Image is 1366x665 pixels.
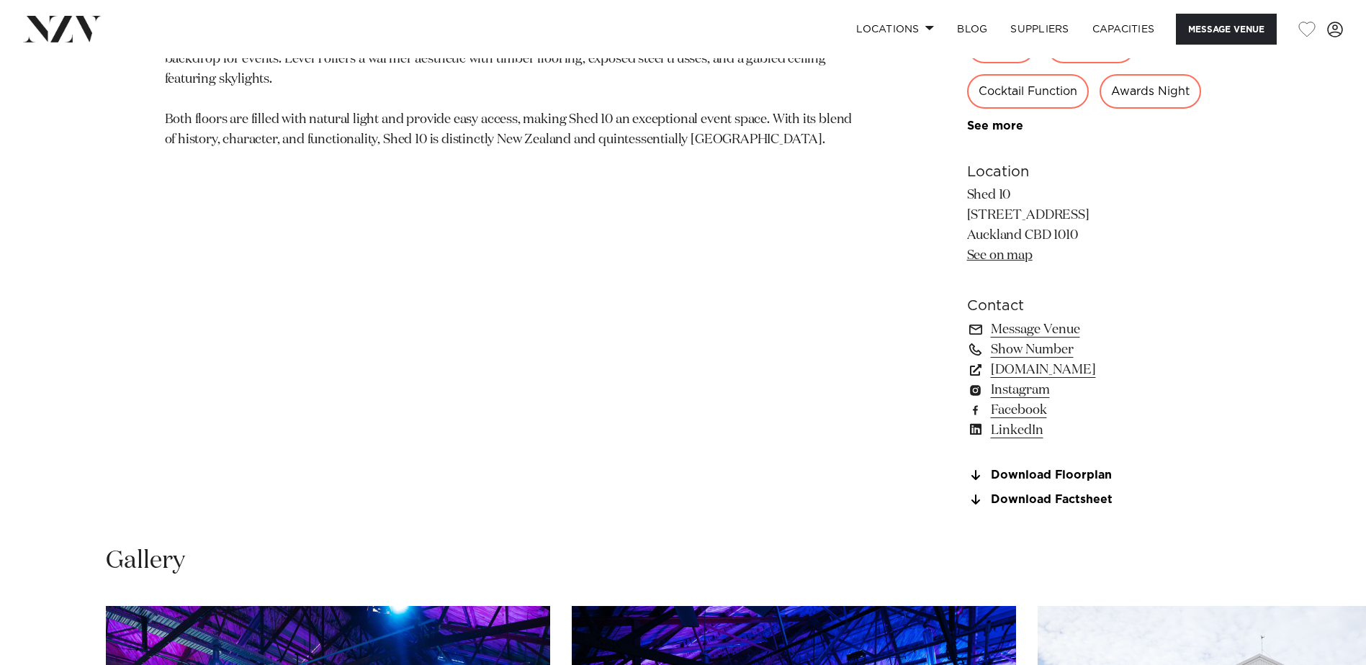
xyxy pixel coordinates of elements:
div: Cocktail Function [967,74,1089,109]
a: Download Floorplan [967,469,1202,482]
a: Show Number [967,340,1202,360]
button: Message Venue [1176,14,1277,45]
div: Awards Night [1100,74,1201,109]
a: Locations [845,14,945,45]
a: Message Venue [967,320,1202,340]
h6: Location [967,161,1202,183]
img: nzv-logo.png [23,16,102,42]
a: SUPPLIERS [999,14,1080,45]
p: Shed 10 [STREET_ADDRESS] Auckland CBD 1010 [967,186,1202,266]
a: [DOMAIN_NAME] [967,360,1202,380]
a: Capacities [1081,14,1167,45]
a: Facebook [967,400,1202,420]
a: Download Factsheet [967,494,1202,507]
a: BLOG [945,14,999,45]
a: LinkedIn [967,420,1202,440]
a: Instagram [967,380,1202,400]
h6: Contact [967,295,1202,317]
a: See on map [967,249,1033,262]
h2: Gallery [106,545,185,577]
